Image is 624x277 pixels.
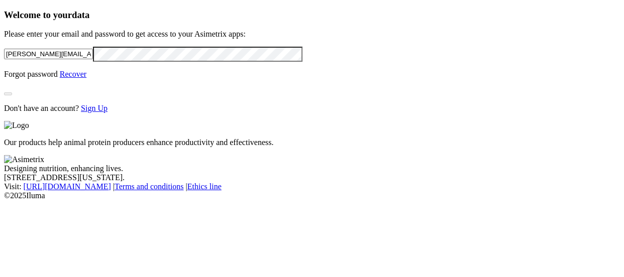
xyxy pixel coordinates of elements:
div: © 2025 Iluma [4,191,620,200]
a: Ethics line [187,182,222,191]
div: Visit : | | [4,182,620,191]
span: data [72,10,89,20]
img: Logo [4,121,29,130]
p: Please enter your email and password to get access to your Asimetrix apps: [4,30,620,39]
a: Sign Up [81,104,108,112]
h3: Welcome to your [4,10,620,21]
a: [URL][DOMAIN_NAME] [24,182,111,191]
img: Asimetrix [4,155,44,164]
input: Your email [4,49,93,59]
p: Our products help animal protein producers enhance productivity and effectiveness. [4,138,620,147]
p: Forgot password [4,70,620,79]
div: [STREET_ADDRESS][US_STATE]. [4,173,620,182]
a: Recover [60,70,86,78]
div: Designing nutrition, enhancing lives. [4,164,620,173]
p: Don't have an account? [4,104,620,113]
a: Terms and conditions [115,182,184,191]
